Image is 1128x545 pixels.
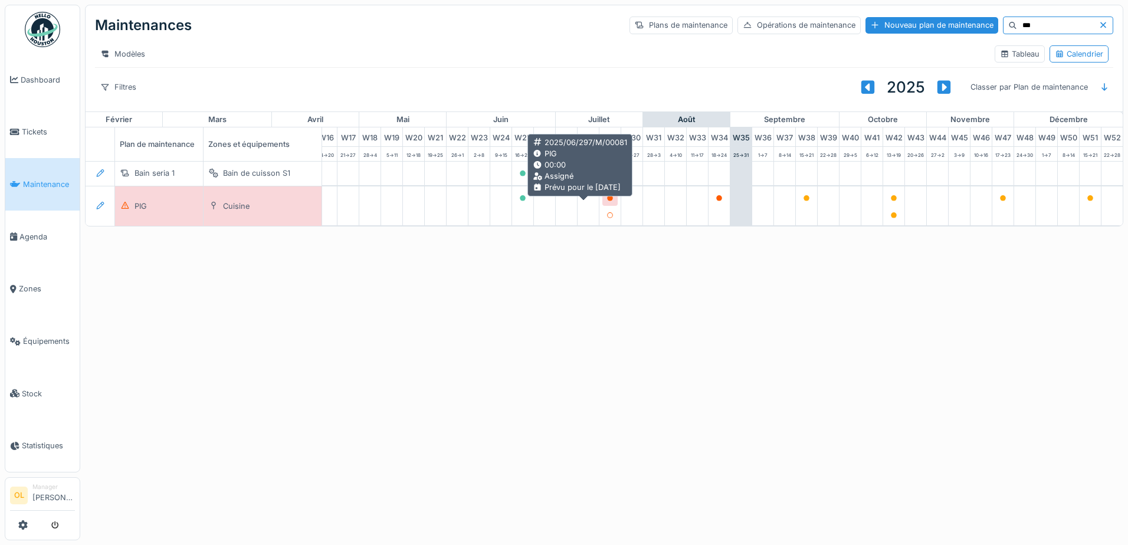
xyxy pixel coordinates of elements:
div: PIG [135,201,147,212]
div: Prévu pour le [DATE] [533,182,627,193]
div: septembre [730,112,839,127]
div: W 26 [534,127,555,146]
div: W 25 [512,127,533,146]
span: Stock [22,388,75,399]
div: 12 -> 18 [403,147,424,161]
div: W 45 [949,127,970,146]
div: avril [272,112,359,127]
div: 15 -> 21 [1080,147,1101,161]
div: Bain seria 1 [135,168,175,179]
a: Équipements [5,315,80,367]
div: W 19 [381,127,402,146]
div: août [643,112,730,127]
div: 13 -> 19 [883,147,904,161]
div: 14 -> 20 [316,147,337,161]
div: Calendrier [1055,48,1103,60]
span: Tickets [22,126,75,137]
div: 17 -> 23 [992,147,1014,161]
div: 19 -> 25 [425,147,446,161]
li: OL [10,487,28,504]
div: 16 -> 22 [512,147,533,161]
div: 10 -> 16 [970,147,992,161]
div: W 40 [840,127,861,146]
div: octobre [840,112,926,127]
div: W 32 [665,127,686,146]
div: Cuisine [223,201,250,212]
div: Tableau [1000,48,1040,60]
div: W 17 [337,127,359,146]
div: W 23 [468,127,490,146]
div: 28 -> 3 [643,147,664,161]
div: novembre [927,112,1014,127]
div: W 48 [1014,127,1035,146]
div: 1 -> 7 [1036,147,1057,161]
div: 26 -> 1 [447,147,468,161]
div: W 41 [861,127,883,146]
div: W 22 [447,127,468,146]
a: Dashboard [5,54,80,106]
div: W 39 [818,127,839,146]
div: W 33 [687,127,708,146]
div: 28 -> 4 [359,147,381,161]
div: Zones et équipements [204,127,322,160]
span: Zones [19,283,75,294]
div: 11 -> 17 [687,147,708,161]
div: W 24 [490,127,511,146]
a: Agenda [5,211,80,263]
div: Modèles [95,45,150,63]
div: W 27 [556,127,577,146]
div: 6 -> 12 [861,147,883,161]
div: 29 -> 5 [840,147,861,161]
div: 25 -> 31 [730,147,752,161]
span: Statistiques [22,440,75,451]
div: W 50 [1058,127,1079,146]
div: décembre [1014,112,1123,127]
div: 8 -> 14 [1058,147,1079,161]
div: PIG [533,148,627,159]
div: 22 -> 28 [818,147,839,161]
span: Dashboard [21,74,75,86]
div: 5 -> 11 [381,147,402,161]
div: mars [163,112,271,127]
a: OL Manager[PERSON_NAME] [10,482,75,511]
div: 20 -> 26 [905,147,926,161]
div: W 36 [752,127,773,146]
div: W 42 [883,127,904,146]
div: 22 -> 28 [1101,147,1123,161]
span: Agenda [19,231,75,242]
div: juin [447,112,555,127]
div: W 21 [425,127,446,146]
div: W 49 [1036,127,1057,146]
div: Filtres [95,78,142,96]
div: Maintenances [95,10,192,41]
div: 2025/06/297/M/00081 [533,137,627,148]
div: Classer par Plan de maintenance [965,78,1093,96]
div: W 47 [992,127,1014,146]
div: 24 -> 30 [1014,147,1035,161]
a: Maintenance [5,158,80,211]
a: Zones [5,263,80,316]
a: Statistiques [5,420,80,472]
span: Maintenance [23,179,75,190]
div: W 38 [796,127,817,146]
div: W 46 [970,127,992,146]
div: W 44 [927,127,948,146]
div: Opérations de maintenance [737,17,861,34]
div: W 18 [359,127,381,146]
div: W 20 [403,127,424,146]
div: Plan de maintenance [115,127,233,160]
div: 8 -> 14 [774,147,795,161]
div: Bain de cuisson S1 [223,168,290,179]
div: 1 -> 7 [752,147,773,161]
div: 21 -> 27 [337,147,359,161]
div: Nouveau plan de maintenance [865,17,998,33]
div: Manager [32,482,75,491]
div: W 51 [1080,127,1101,146]
div: W 16 [316,127,337,146]
span: Équipements [23,336,75,347]
a: Stock [5,367,80,420]
div: W 52 [1101,127,1123,146]
li: [PERSON_NAME] [32,482,75,508]
a: Tickets [5,106,80,159]
div: Plans de maintenance [629,17,733,34]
